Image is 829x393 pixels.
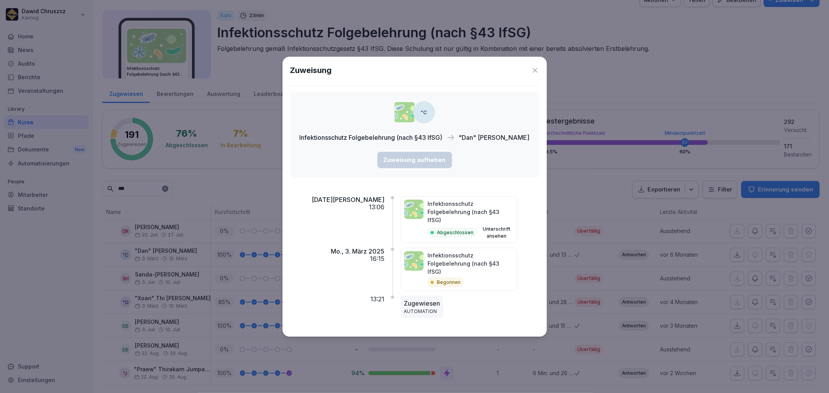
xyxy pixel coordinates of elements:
p: 13:21 [370,296,384,303]
button: Zuweisung aufheben [377,152,452,168]
p: Begonnen [437,279,461,286]
button: Unterschrift ansehen [480,226,514,240]
div: "C [413,101,435,123]
p: 13:06 [369,203,384,211]
p: [DATE][PERSON_NAME] [312,196,384,203]
p: Mo., 3. März 2025 [331,248,384,255]
p: AUTOMATION [404,308,440,315]
p: Infektionsschutz Folgebelehrung (nach §43 IfSG) [300,133,443,142]
p: "Dan" [PERSON_NAME] [459,133,530,142]
p: Abgeschlossen [437,229,473,236]
p: Infektionsschutz Folgebelehrung (nach §43 IfSG) [428,251,514,276]
p: 16:15 [370,255,384,263]
h1: Zuweisung [290,64,332,76]
div: Zuweisung aufheben [384,156,446,164]
p: Infektionsschutz Folgebelehrung (nach §43 IfSG) [428,200,514,224]
p: Zugewiesen [404,299,440,308]
img: tgff07aey9ahi6f4hltuk21p.png [394,102,415,122]
img: tgff07aey9ahi6f4hltuk21p.png [404,200,424,219]
img: tgff07aey9ahi6f4hltuk21p.png [404,251,424,271]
